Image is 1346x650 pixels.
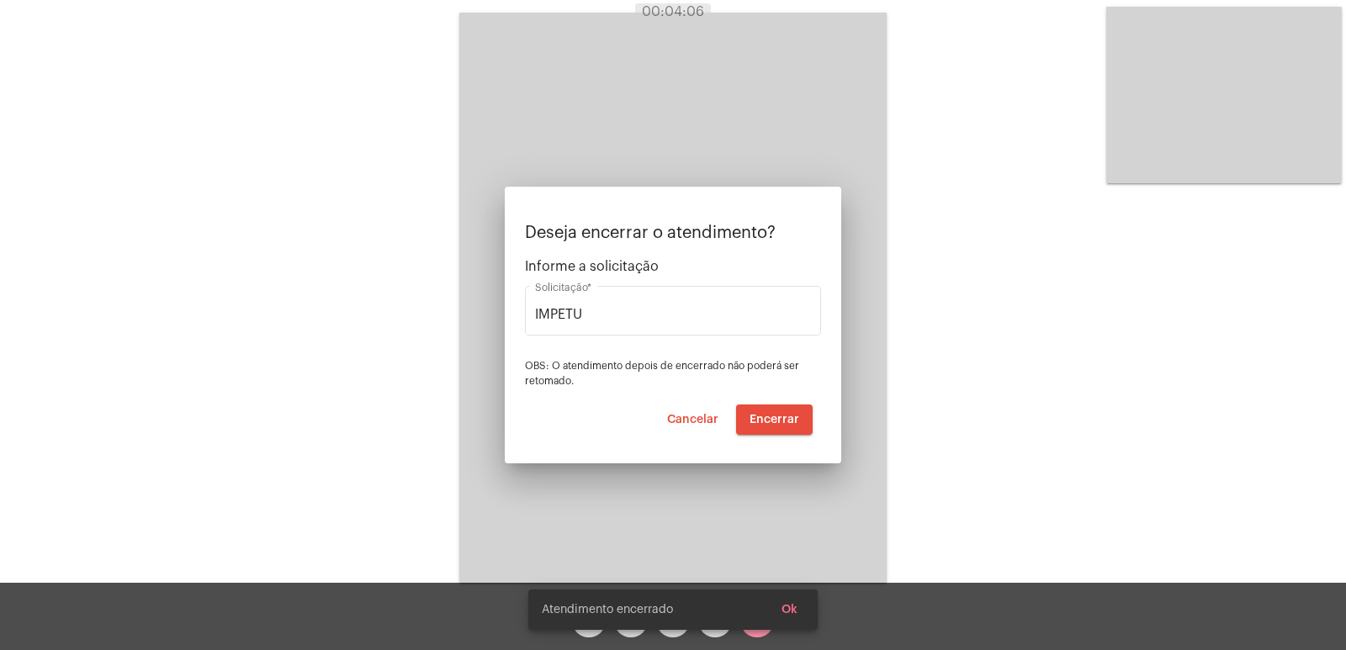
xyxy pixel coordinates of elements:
[525,224,821,242] p: Deseja encerrar o atendimento?
[782,604,798,616] span: Ok
[525,361,799,386] span: OBS: O atendimento depois de encerrado não poderá ser retomado.
[750,414,799,425] span: Encerrar
[535,307,811,322] input: Buscar solicitação
[736,404,813,435] button: Encerrar
[642,5,704,18] span: 00:04:06
[525,259,821,274] span: Informe a solicitação
[654,404,732,435] button: Cancelar
[542,601,673,618] span: Atendimento encerrado
[667,414,718,425] span: Cancelar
